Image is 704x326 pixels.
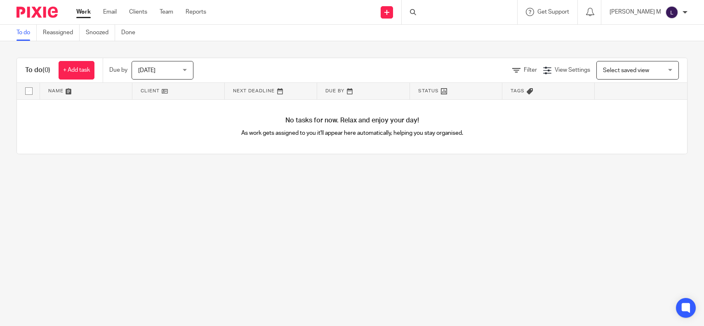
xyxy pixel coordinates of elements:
[160,8,173,16] a: Team
[25,66,50,75] h1: To do
[109,66,127,74] p: Due by
[17,116,687,125] h4: No tasks for now. Relax and enjoy your day!
[138,68,155,73] span: [DATE]
[16,25,37,41] a: To do
[103,8,117,16] a: Email
[129,8,147,16] a: Clients
[665,6,678,19] img: svg%3E
[511,89,525,93] span: Tags
[537,9,569,15] span: Get Support
[43,25,80,41] a: Reassigned
[184,129,520,137] p: As work gets assigned to you it'll appear here automatically, helping you stay organised.
[524,67,537,73] span: Filter
[121,25,141,41] a: Done
[59,61,94,80] a: + Add task
[76,8,91,16] a: Work
[186,8,206,16] a: Reports
[86,25,115,41] a: Snoozed
[603,68,649,73] span: Select saved view
[42,67,50,73] span: (0)
[610,8,661,16] p: [PERSON_NAME] M
[16,7,58,18] img: Pixie
[555,67,590,73] span: View Settings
